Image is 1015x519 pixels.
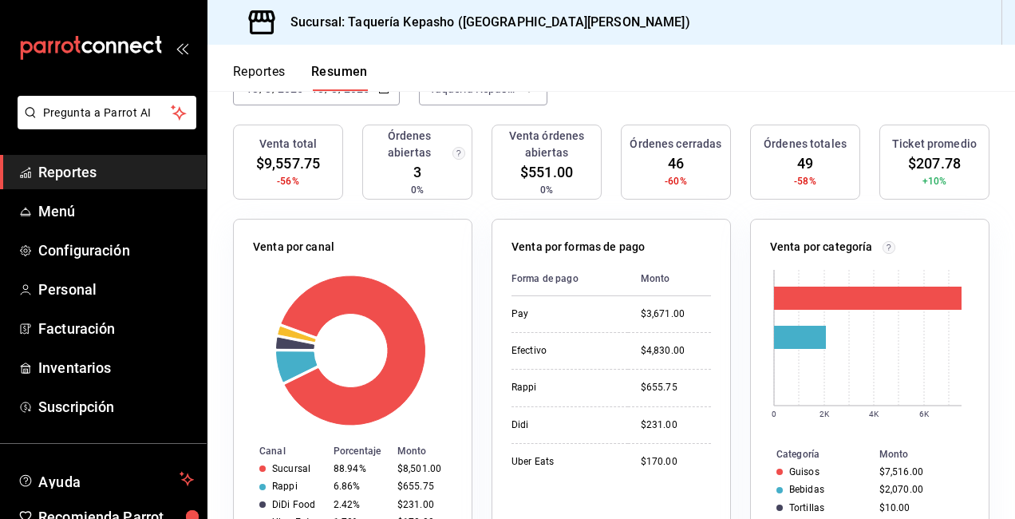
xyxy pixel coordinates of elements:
[277,174,299,188] span: -56%
[641,307,711,321] div: $3,671.00
[391,442,472,460] th: Monto
[38,469,173,489] span: Ayuda
[11,116,196,133] a: Pregunta a Parrot AI
[668,153,684,174] span: 46
[397,499,446,510] div: $231.00
[520,161,573,183] span: $551.00
[511,344,615,358] div: Efectivo
[908,153,961,174] span: $207.78
[18,96,196,129] button: Pregunta a Parrot AI
[38,396,194,418] span: Suscripción
[628,262,711,296] th: Monto
[794,174,816,188] span: -58%
[789,484,824,495] div: Bebidas
[397,481,446,492] div: $655.75
[327,442,391,460] th: Porcentaje
[919,410,930,418] text: 6K
[272,481,298,492] div: Rappi
[665,174,687,188] span: -60%
[272,499,315,510] div: DiDi Food
[253,239,334,256] p: Venta por canal
[311,64,368,91] button: Resumen
[511,418,615,432] div: Didi
[789,466,820,477] div: Guisos
[334,499,385,510] div: 2.42%
[511,455,615,469] div: Uber Eats
[234,442,327,460] th: Canal
[764,136,847,153] h3: Órdenes totales
[272,463,310,474] div: Sucursal
[892,136,977,153] h3: Ticket promedio
[38,161,194,183] span: Reportes
[797,153,813,174] span: 49
[38,318,194,339] span: Facturación
[879,502,963,513] div: $10.00
[879,466,963,477] div: $7,516.00
[256,153,320,174] span: $9,557.75
[873,446,989,463] th: Monto
[540,183,553,197] span: 0%
[38,357,194,378] span: Inventarios
[38,240,194,261] span: Configuración
[334,481,385,492] div: 6.86%
[411,183,424,197] span: 0%
[869,410,879,418] text: 4K
[43,105,172,121] span: Pregunta a Parrot AI
[369,128,449,161] h3: Órdenes abiertas
[397,463,446,474] div: $8,501.00
[511,239,645,256] p: Venta por formas de pago
[770,239,873,256] p: Venta por categoría
[233,64,286,91] button: Reportes
[176,42,188,54] button: open_drawer_menu
[820,410,830,418] text: 2K
[641,344,711,358] div: $4,830.00
[641,418,711,432] div: $231.00
[499,128,594,161] h3: Venta órdenes abiertas
[630,136,721,153] h3: Órdenes cerradas
[751,446,873,463] th: Categoría
[772,410,776,418] text: 0
[511,307,615,321] div: Pay
[511,262,628,296] th: Forma de pago
[38,279,194,300] span: Personal
[789,502,824,513] div: Tortillas
[233,64,368,91] div: navigation tabs
[334,463,385,474] div: 88.94%
[413,161,421,183] span: 3
[278,13,690,32] h3: Sucursal: Taquería Kepasho ([GEOGRAPHIC_DATA][PERSON_NAME])
[922,174,947,188] span: +10%
[641,381,711,394] div: $655.75
[259,136,317,153] h3: Venta total
[38,200,194,222] span: Menú
[879,484,963,495] div: $2,070.00
[511,381,615,394] div: Rappi
[641,455,711,469] div: $170.00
